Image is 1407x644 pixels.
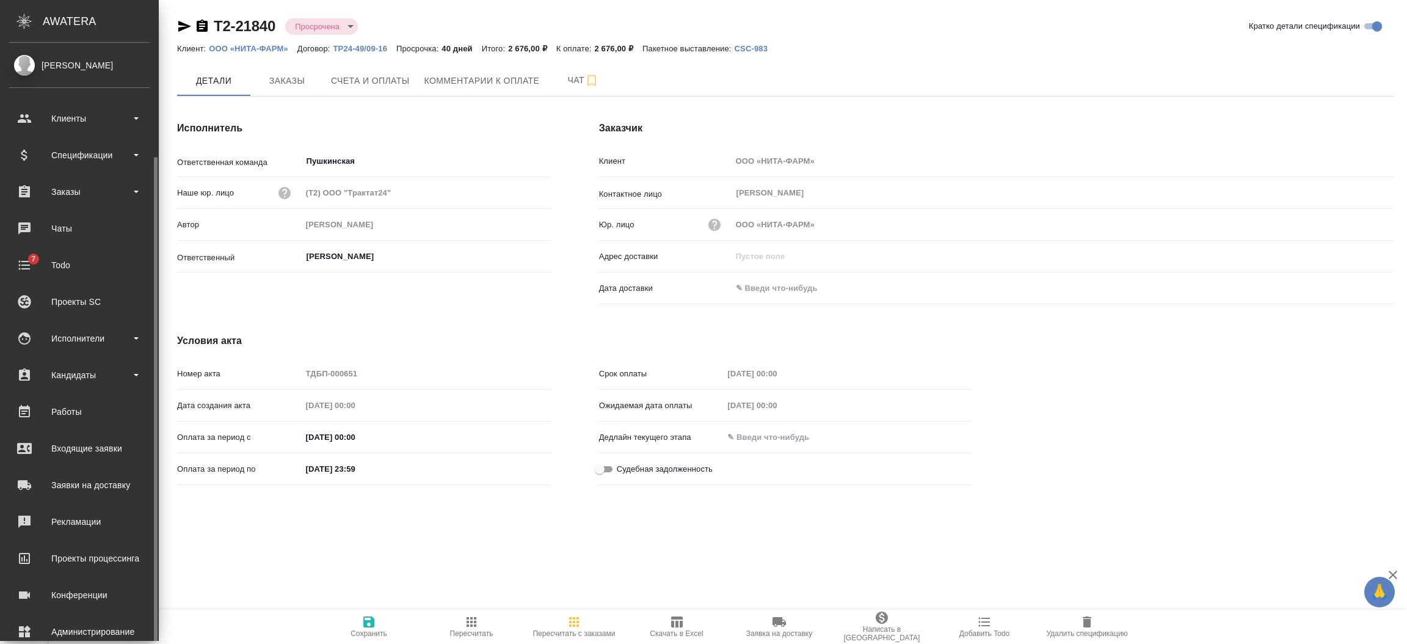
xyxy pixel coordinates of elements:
a: CSC-983 [735,43,777,53]
span: Заказы [258,73,316,89]
div: Входящие заявки [9,439,150,458]
p: Ожидаемая дата оплаты [599,400,724,412]
svg: Подписаться [584,73,599,88]
h4: Заказчик [599,121,1394,136]
span: Детали [184,73,243,89]
button: Open [544,255,546,258]
a: Заявки на доставку [3,470,156,500]
p: Адрес доставки [599,251,732,263]
div: Todo [9,256,150,274]
span: Пересчитать с заказами [533,629,615,638]
button: Написать в [GEOGRAPHIC_DATA] [831,610,933,644]
div: [PERSON_NAME] [9,59,150,72]
div: Рекламации [9,513,150,531]
span: Чат [554,73,613,88]
div: Работы [9,403,150,421]
button: Скачать в Excel [625,610,728,644]
span: 7 [24,253,43,265]
span: Судебная задолженность [617,463,713,475]
span: Написать в [GEOGRAPHIC_DATA] [838,625,926,642]
span: Заявка на доставку [746,629,812,638]
p: Клиент: [177,44,209,53]
div: Кандидаты [9,366,150,384]
p: Номер акта [177,368,302,380]
span: 🙏 [1369,579,1390,605]
p: Ответственный [177,252,302,264]
button: Удалить спецификацию [1036,610,1138,644]
div: Чаты [9,219,150,238]
input: Пустое поле [732,216,1394,233]
h4: Условия акта [177,334,972,348]
p: Пакетное выставление: [642,44,734,53]
input: Пустое поле [302,365,550,382]
input: Пустое поле [723,365,830,382]
button: Добавить Todo [933,610,1036,644]
h4: Исполнитель [177,121,550,136]
div: Заявки на доставку [9,476,150,494]
p: Дата доставки [599,282,732,295]
input: Пустое поле [302,184,550,202]
div: AWATERA [43,9,159,34]
p: 40 дней [442,44,481,53]
button: Скопировать ссылку для ЯМессенджера [177,19,192,34]
a: ТР24-49/09-16 [333,43,397,53]
input: Пустое поле [732,152,1394,170]
input: Пустое поле [302,397,409,414]
p: Юр. лицо [599,219,634,231]
p: К оплате: [556,44,595,53]
button: Open [544,160,546,163]
button: Пересчитать с заказами [523,610,625,644]
div: Просрочена [285,18,358,35]
a: Входящие заявки [3,433,156,464]
div: Конференции [9,586,150,604]
p: Оплата за период по [177,463,302,475]
p: 2 676,00 ₽ [508,44,556,53]
input: Пустое поле [732,247,1394,265]
a: Конференции [3,580,156,610]
div: Спецификации [9,146,150,164]
a: Проекты процессинга [3,543,156,574]
p: Клиент [599,155,732,167]
button: Заявка на доставку [728,610,831,644]
button: Просрочена [291,21,343,32]
a: Рекламации [3,507,156,537]
span: Счета и оплаты [331,73,410,89]
div: Клиенты [9,109,150,128]
input: ✎ Введи что-нибудь [723,428,830,446]
p: Итого: [482,44,508,53]
p: Дата создания акта [177,400,302,412]
p: 2 676,00 ₽ [594,44,642,53]
div: Заказы [9,183,150,201]
p: CSC-983 [735,44,777,53]
button: 🙏 [1364,577,1395,607]
button: Скопировать ссылку [195,19,209,34]
button: Сохранить [318,610,420,644]
div: Проекты процессинга [9,549,150,568]
p: Срок оплаты [599,368,724,380]
span: Сохранить [351,629,387,638]
p: Ответственная команда [177,156,302,169]
input: ✎ Введи что-нибудь [302,460,409,478]
a: Работы [3,397,156,427]
p: Оплата за период с [177,431,302,444]
button: Пересчитать [420,610,523,644]
a: 7Todo [3,250,156,280]
div: Проекты SC [9,293,150,311]
a: Т2-21840 [214,18,275,34]
p: Контактное лицо [599,188,732,200]
input: ✎ Введи что-нибудь [732,279,838,297]
p: Дедлайн текущего этапа [599,431,724,444]
input: ✎ Введи что-нибудь [302,428,409,446]
span: Комментарии к оплате [424,73,540,89]
a: ООО «НИТА-ФАРМ» [209,43,297,53]
span: Удалить спецификацию [1046,629,1127,638]
span: Скачать в Excel [650,629,703,638]
div: Администрирование [9,623,150,641]
p: Просрочка: [396,44,442,53]
p: Договор: [297,44,333,53]
p: Автор [177,219,302,231]
p: ООО «НИТА-ФАРМ» [209,44,297,53]
span: Пересчитать [450,629,493,638]
div: Исполнители [9,329,150,348]
a: Чаты [3,213,156,244]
